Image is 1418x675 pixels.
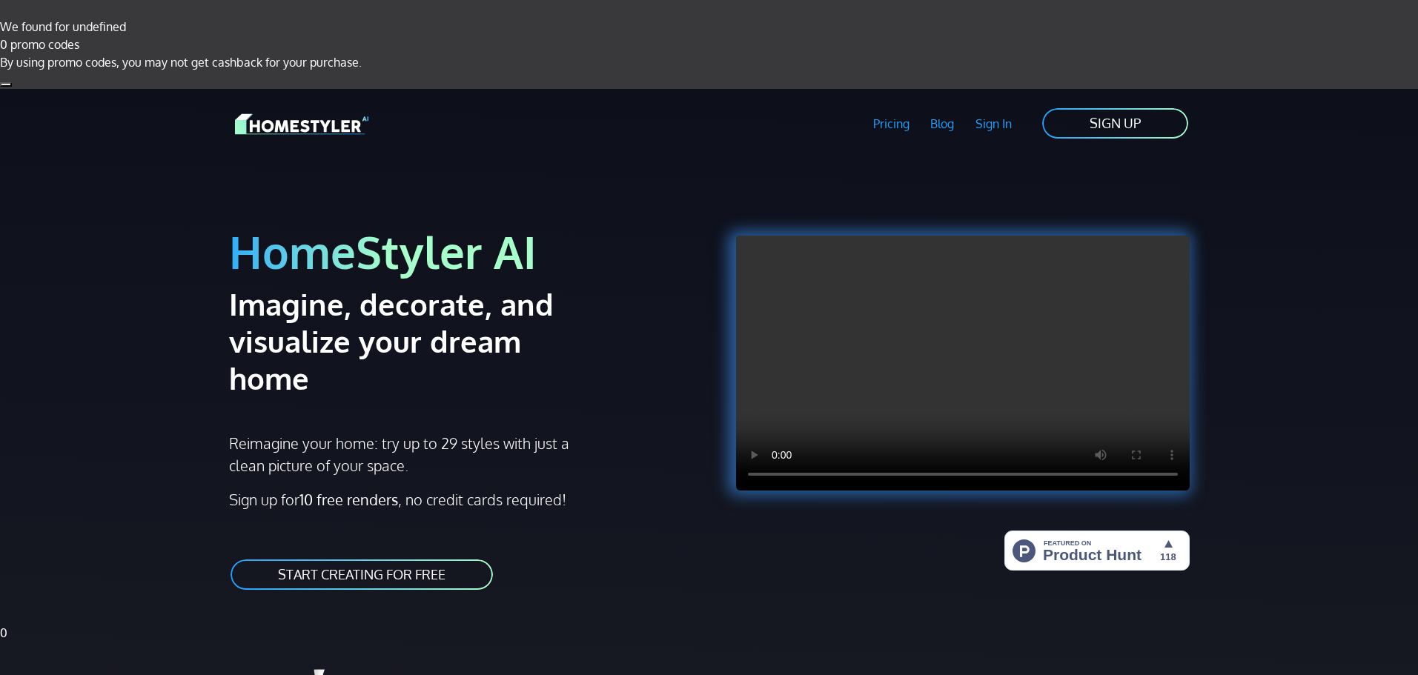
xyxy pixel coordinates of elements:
p: Sign up for , no credit cards required! [229,488,700,511]
img: HomeStyler AI - Interior Design Made Easy: One Click to Your Dream Home | Product Hunt [1004,531,1190,571]
h2: Imagine, decorate, and visualize your dream home [229,285,606,396]
a: Pricing [862,107,920,141]
a: START CREATING FOR FREE [229,558,494,591]
a: Blog [920,107,965,141]
p: Reimagine your home: try up to 29 styles with just a clean picture of your space. [229,432,583,476]
strong: 10 free renders [299,490,398,509]
a: Sign In [965,107,1023,141]
h1: HomeStyler AI [229,224,700,279]
img: HomeStyler AI logo [235,111,368,137]
a: SIGN UP [1041,107,1190,140]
